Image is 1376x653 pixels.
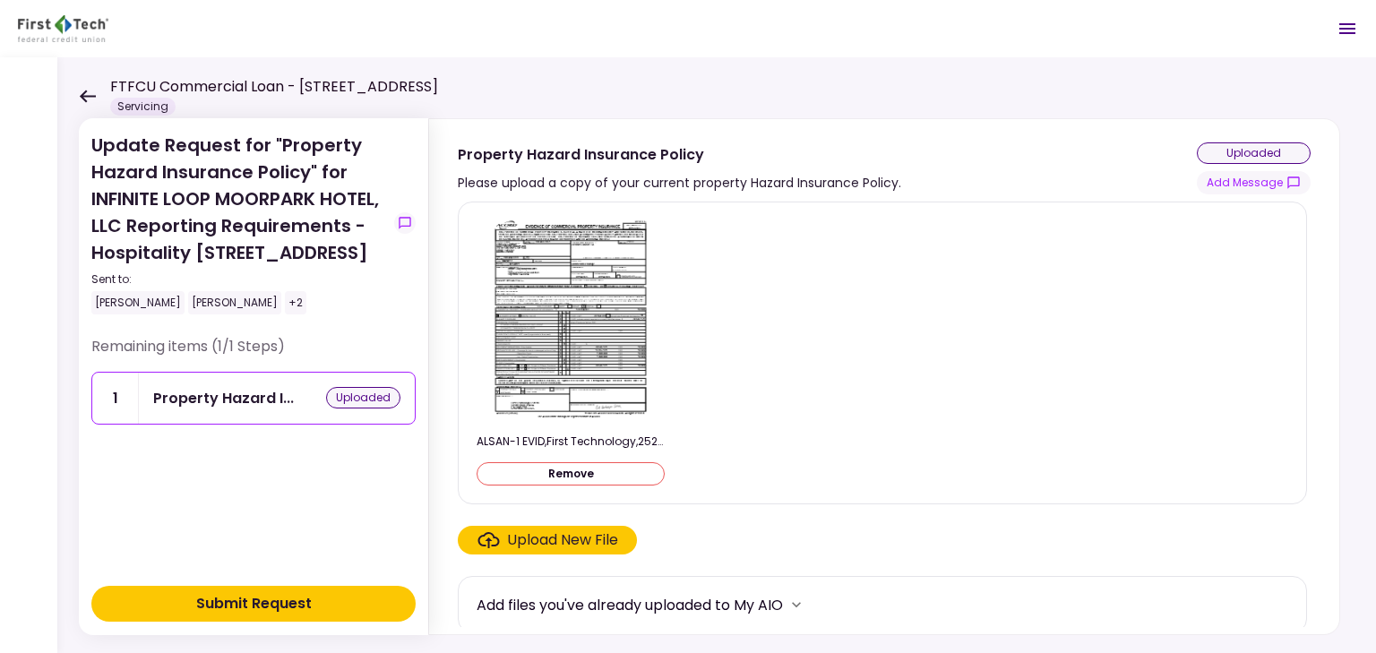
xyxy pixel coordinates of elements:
[1197,171,1311,194] button: show-messages
[458,526,637,554] span: Click here to upload the required document
[196,593,312,614] div: Submit Request
[326,387,400,408] div: uploaded
[394,212,416,234] button: show-messages
[477,462,665,485] button: Remove
[18,15,108,42] img: Partner icon
[110,76,438,98] h1: FTFCU Commercial Loan - [STREET_ADDRESS]
[477,594,783,616] div: Add files you've already uploaded to My AIO
[428,118,1340,635] div: Property Hazard Insurance PolicyPlease upload a copy of your current property Hazard Insurance Po...
[153,387,294,409] div: Property Hazard Insurance Policy
[477,434,665,450] div: ALSAN-1 EVID,First Technology,2526.pdf
[458,143,901,166] div: Property Hazard Insurance Policy
[285,291,306,314] div: +2
[92,373,139,424] div: 1
[110,98,176,116] div: Servicing
[458,172,901,193] div: Please upload a copy of your current property Hazard Insurance Policy.
[507,529,618,551] div: Upload New File
[91,336,416,372] div: Remaining items (1/1 Steps)
[783,591,810,618] button: more
[91,372,416,425] a: 1Property Hazard Insurance Policyuploaded
[91,586,416,622] button: Submit Request
[91,132,387,314] div: Update Request for "Property Hazard Insurance Policy" for INFINITE LOOP MOORPARK HOTEL, LLC Repor...
[1326,7,1369,50] button: Open menu
[188,291,281,314] div: [PERSON_NAME]
[91,291,185,314] div: [PERSON_NAME]
[1197,142,1311,164] div: uploaded
[91,271,387,288] div: Sent to:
